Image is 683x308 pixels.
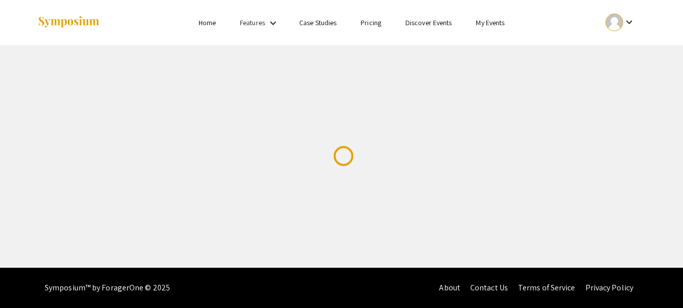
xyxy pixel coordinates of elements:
[470,282,508,293] a: Contact Us
[476,18,504,27] a: My Events
[240,18,265,27] a: Features
[299,18,336,27] a: Case Studies
[518,282,575,293] a: Terms of Service
[37,16,100,29] img: Symposium by ForagerOne
[361,18,381,27] a: Pricing
[267,17,279,29] mat-icon: Expand Features list
[595,11,646,34] button: Expand account dropdown
[439,282,460,293] a: About
[199,18,216,27] a: Home
[623,16,635,28] mat-icon: Expand account dropdown
[405,18,452,27] a: Discover Events
[45,268,170,308] div: Symposium™ by ForagerOne © 2025
[585,282,633,293] a: Privacy Policy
